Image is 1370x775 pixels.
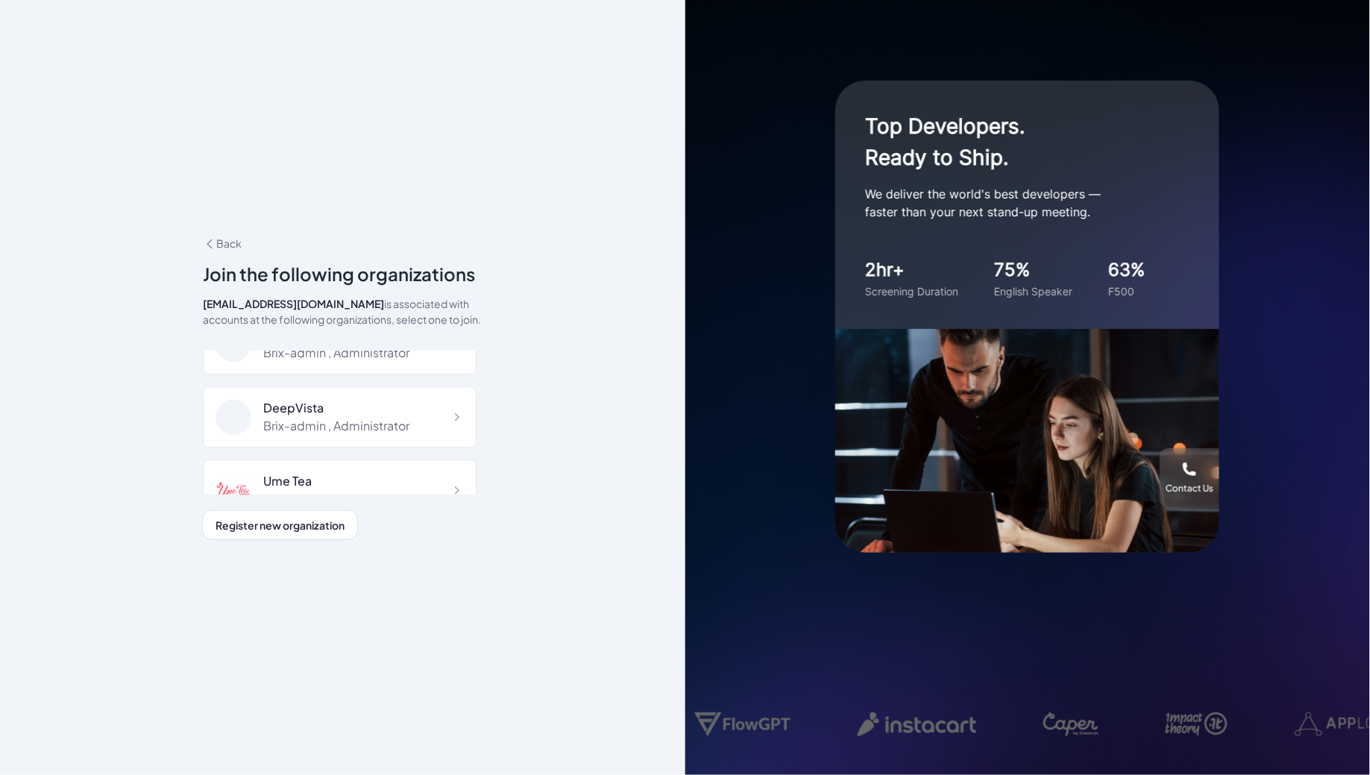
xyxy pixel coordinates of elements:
button: Register new organization [203,511,357,539]
button: Contact Us [1160,448,1219,508]
div: Ume Tea [263,472,409,490]
div: 75% [994,257,1072,283]
div: Contact Us [1166,483,1213,495]
p: We deliver the world's best developers — faster than your next stand-up meeting. [865,185,1163,221]
span: [EMAIL_ADDRESS][DOMAIN_NAME] [203,297,384,310]
span: Back [203,236,242,250]
div: Join the following organizations [203,260,483,287]
div: Brix-admin , Administrator [263,490,409,508]
div: 2hr+ [865,257,958,283]
div: English Speaker [994,283,1072,299]
h1: Top Developers. Ready to Ship. [865,110,1163,173]
div: F500 [1108,283,1146,299]
span: Register new organization [216,518,345,532]
div: Screening Duration [865,283,958,299]
div: Brix-admin , Administrator [263,417,409,435]
div: DeepVista [263,399,409,417]
img: 38c99cca5a5045ecb207eec36b914001.png [216,472,251,508]
div: Brix-admin , Administrator [263,344,409,362]
div: 63% [1108,257,1146,283]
